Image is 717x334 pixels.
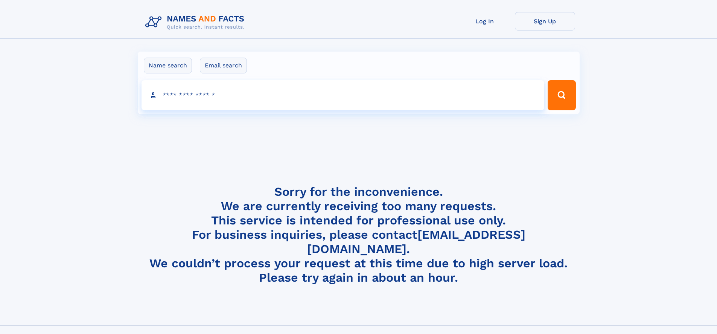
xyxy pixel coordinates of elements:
[515,12,575,31] a: Sign Up
[142,80,545,110] input: search input
[200,58,247,73] label: Email search
[144,58,192,73] label: Name search
[455,12,515,31] a: Log In
[142,12,251,32] img: Logo Names and Facts
[142,185,575,285] h4: Sorry for the inconvenience. We are currently receiving too many requests. This service is intend...
[307,227,525,256] a: [EMAIL_ADDRESS][DOMAIN_NAME]
[548,80,575,110] button: Search Button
